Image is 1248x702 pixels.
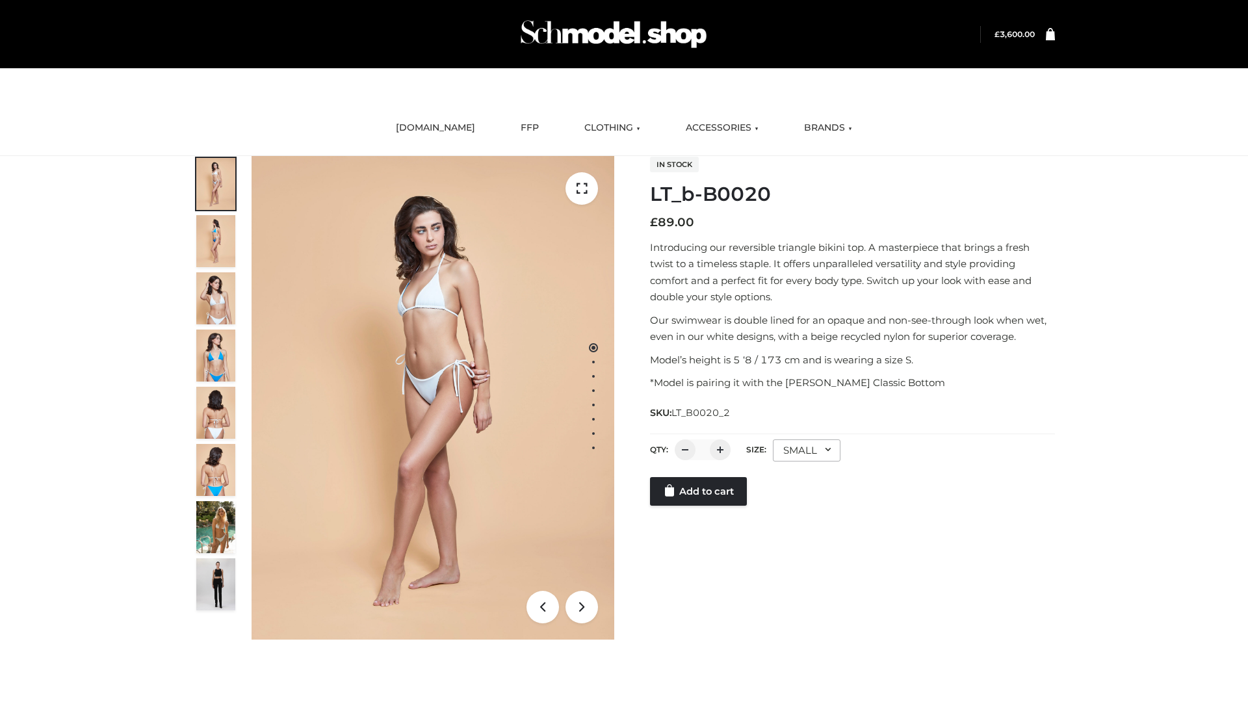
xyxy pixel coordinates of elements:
[746,445,766,454] label: Size:
[650,445,668,454] label: QTY:
[773,439,840,461] div: SMALL
[650,239,1055,305] p: Introducing our reversible triangle bikini top. A masterpiece that brings a fresh twist to a time...
[386,114,485,142] a: [DOMAIN_NAME]
[575,114,650,142] a: CLOTHING
[516,8,711,60] img: Schmodel Admin 964
[252,156,614,640] img: LT_b-B0020
[511,114,549,142] a: FFP
[671,407,730,419] span: LT_B0020_2
[196,444,235,496] img: ArielClassicBikiniTop_CloudNine_AzureSky_OW114ECO_8-scaled.jpg
[650,405,731,421] span: SKU:
[196,158,235,210] img: ArielClassicBikiniTop_CloudNine_AzureSky_OW114ECO_1-scaled.jpg
[196,272,235,324] img: ArielClassicBikiniTop_CloudNine_AzureSky_OW114ECO_3-scaled.jpg
[650,157,699,172] span: In stock
[196,501,235,553] img: Arieltop_CloudNine_AzureSky2.jpg
[650,215,658,229] span: £
[196,387,235,439] img: ArielClassicBikiniTop_CloudNine_AzureSky_OW114ECO_7-scaled.jpg
[650,477,747,506] a: Add to cart
[650,352,1055,369] p: Model’s height is 5 ‘8 / 173 cm and is wearing a size S.
[650,312,1055,345] p: Our swimwear is double lined for an opaque and non-see-through look when wet, even in our white d...
[994,29,1035,39] bdi: 3,600.00
[794,114,862,142] a: BRANDS
[650,374,1055,391] p: *Model is pairing it with the [PERSON_NAME] Classic Bottom
[196,330,235,382] img: ArielClassicBikiniTop_CloudNine_AzureSky_OW114ECO_4-scaled.jpg
[994,29,1000,39] span: £
[650,215,694,229] bdi: 89.00
[196,558,235,610] img: 49df5f96394c49d8b5cbdcda3511328a.HD-1080p-2.5Mbps-49301101_thumbnail.jpg
[650,183,1055,206] h1: LT_b-B0020
[196,215,235,267] img: ArielClassicBikiniTop_CloudNine_AzureSky_OW114ECO_2-scaled.jpg
[994,29,1035,39] a: £3,600.00
[676,114,768,142] a: ACCESSORIES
